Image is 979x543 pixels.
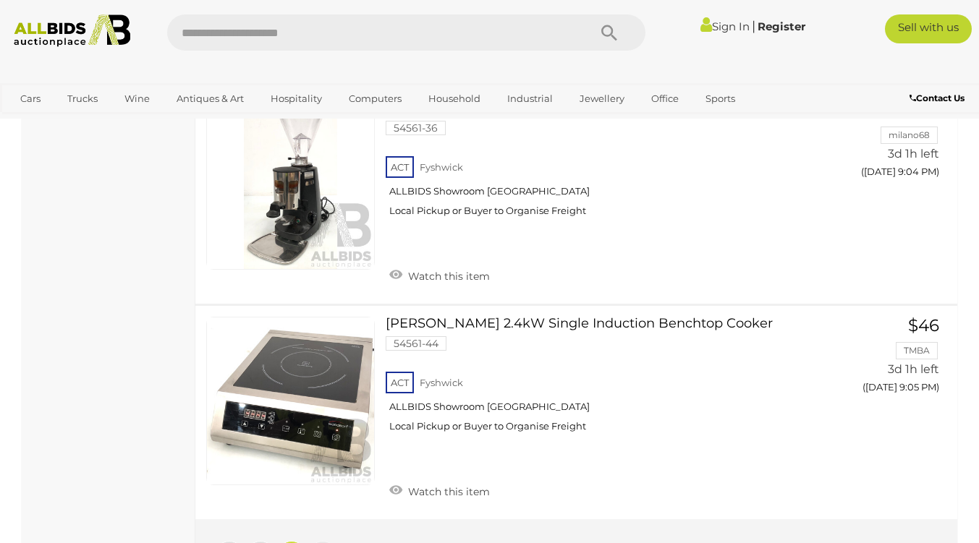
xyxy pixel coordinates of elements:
[842,101,944,186] a: $131 milano68 3d 1h left ([DATE] 9:04 PM)
[570,87,634,111] a: Jewellery
[261,87,331,111] a: Hospitality
[573,14,645,51] button: Search
[419,87,490,111] a: Household
[397,101,819,228] a: [PERSON_NAME] Professional Coffee Grinder 54561-36 ACT Fyshwick ALLBIDS Showroom [GEOGRAPHIC_DATA...
[115,87,159,111] a: Wine
[339,87,411,111] a: Computers
[386,479,493,501] a: Watch this item
[404,270,490,283] span: Watch this item
[642,87,688,111] a: Office
[58,87,107,111] a: Trucks
[758,20,805,33] a: Register
[885,14,972,43] a: Sell with us
[908,315,939,335] span: $46
[7,14,137,47] img: Allbids.com.au
[167,87,253,111] a: Antiques & Art
[397,317,819,443] a: [PERSON_NAME] 2.4kW Single Induction Benchtop Cooker 54561-44 ACT Fyshwick ALLBIDS Showroom [GEOG...
[404,485,490,498] span: Watch this item
[11,87,50,111] a: Cars
[700,20,750,33] a: Sign In
[696,87,745,111] a: Sports
[842,317,944,401] a: $46 TMBA 3d 1h left ([DATE] 9:05 PM)
[498,87,562,111] a: Industrial
[910,90,968,106] a: Contact Us
[386,264,493,286] a: Watch this item
[752,18,755,34] span: |
[11,111,132,134] a: [GEOGRAPHIC_DATA]
[910,93,965,103] b: Contact Us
